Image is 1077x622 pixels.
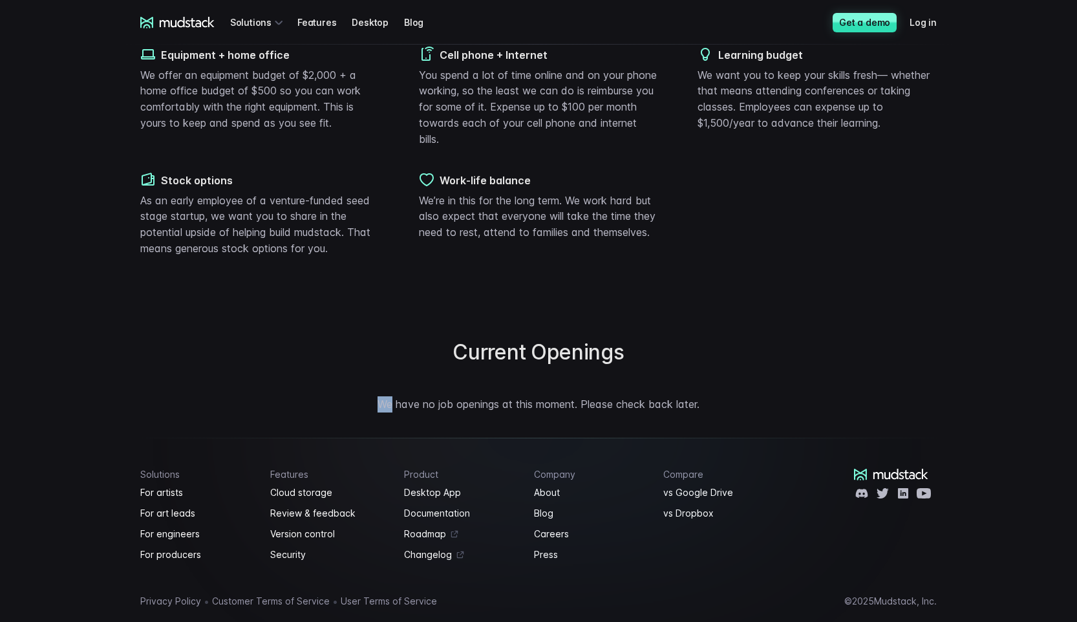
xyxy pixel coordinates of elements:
[534,526,648,542] a: Careers
[341,594,437,609] a: User Terms of Service
[204,595,209,608] span: •
[140,485,255,500] a: For artists
[140,17,215,28] a: mudstack logo
[140,193,379,257] p: As an early employee of a venture-funded seed stage startup, we want you to share in the potentia...
[404,485,518,500] a: Desktop App
[419,193,658,241] p: We’re in this for the long term. We work hard but also expect that everyone will take the time th...
[663,506,778,521] a: vs Dropbox
[844,596,937,606] div: © 2025 Mudstack, Inc.
[910,10,952,34] a: Log in
[140,469,255,480] h4: Solutions
[534,469,648,480] h4: Company
[270,469,389,480] h4: Features
[270,547,389,563] a: Security
[404,10,439,34] a: Blog
[332,595,338,608] span: •
[404,506,518,521] a: Documentation
[212,594,330,609] a: Customer Terms of Service
[297,10,352,34] a: Features
[698,48,937,62] h4: Learning budget
[663,485,778,500] a: vs Google Drive
[270,485,389,500] a: Cloud storage
[140,506,255,521] a: For art leads
[534,506,648,521] a: Blog
[404,469,518,480] h4: Product
[419,173,658,188] h4: Work-life balance
[270,526,389,542] a: Version control
[140,48,379,62] h4: Equipment + home office
[101,396,976,413] p: We have no job openings at this moment. Please check back later.
[270,506,389,521] a: Review & feedback
[140,594,201,609] a: Privacy Policy
[140,547,255,563] a: For producers
[86,339,991,365] h2: Current Openings
[534,547,648,563] a: Press
[140,526,255,542] a: For engineers
[833,13,897,32] a: Get a demo
[663,469,778,480] h4: Compare
[404,526,518,542] a: Roadmap
[352,10,404,34] a: Desktop
[419,48,658,62] h4: Cell phone + Internet
[419,67,658,147] p: You spend a lot of time online and on your phone working, so the least we can do is reimburse you...
[230,10,287,34] div: Solutions
[534,485,648,500] a: About
[140,173,379,188] h4: Stock options
[140,67,379,131] p: We offer an equipment budget of $2,000 + a home office budget of $500 so you can work comfortably...
[698,67,937,131] p: We want you to keep your skills fresh— whether that means attending conferences or taking classes...
[854,469,928,480] a: mudstack logo
[404,547,518,563] a: Changelog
